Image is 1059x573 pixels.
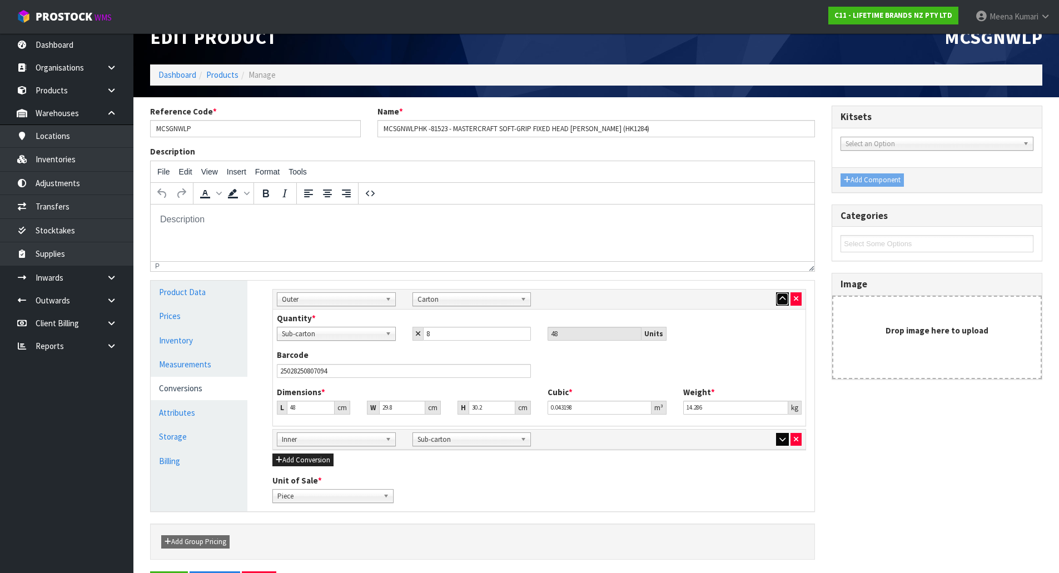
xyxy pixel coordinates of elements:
[548,401,652,415] input: Cubic
[151,329,247,352] a: Inventory
[644,329,663,338] strong: Units
[277,490,379,503] span: Piece
[275,184,294,203] button: Italic
[272,454,334,467] button: Add Conversion
[886,325,988,336] strong: Drop image here to upload
[255,167,280,176] span: Format
[158,69,196,80] a: Dashboard
[196,184,223,203] div: Text color
[990,11,1013,22] span: Meena
[834,11,952,20] strong: C11 - LIFETIME BRANDS NZ PTY LTD
[150,120,361,137] input: Reference Code
[841,112,1033,122] h3: Kitsets
[548,327,642,341] input: Unit Qty
[469,401,515,415] input: Height
[515,401,531,415] div: cm
[461,403,466,412] strong: H
[683,386,715,398] label: Weight
[282,433,381,446] span: Inner
[277,386,325,398] label: Dimensions
[151,425,247,448] a: Storage
[223,184,251,203] div: Background color
[425,401,441,415] div: cm
[299,184,318,203] button: Align left
[423,327,531,341] input: Child Qty
[150,26,277,49] span: Edit Product
[417,433,516,446] span: Sub-carton
[287,401,335,415] input: Length
[417,293,516,306] span: Carton
[841,211,1033,221] h3: Categories
[846,137,1018,151] span: Select an Option
[379,401,425,415] input: Width
[17,9,31,23] img: cube-alt.png
[1015,11,1038,22] span: Kumari
[841,279,1033,290] h3: Image
[683,401,789,415] input: Weight
[277,349,309,361] label: Barcode
[548,386,573,398] label: Cubic
[201,167,218,176] span: View
[337,184,356,203] button: Align right
[841,173,904,187] button: Add Component
[153,184,172,203] button: Undo
[280,403,284,412] strong: L
[179,167,192,176] span: Edit
[377,120,816,137] input: Name
[155,262,160,270] div: p
[282,293,381,306] span: Outer
[370,403,376,412] strong: W
[944,26,1042,49] span: MCSGNWLP
[172,184,191,203] button: Redo
[272,475,322,486] label: Unit of Sale
[277,364,531,378] input: Barcode
[151,401,247,424] a: Attributes
[289,167,307,176] span: Tools
[36,9,92,24] span: ProStock
[282,327,381,341] span: Sub-carton
[151,377,247,400] a: Conversions
[150,146,195,157] label: Description
[806,262,815,271] div: Resize
[256,184,275,203] button: Bold
[151,450,247,472] a: Billing
[151,281,247,303] a: Product Data
[151,353,247,376] a: Measurements
[161,535,230,549] button: Add Group Pricing
[277,312,316,324] label: Quantity
[335,401,350,415] div: cm
[828,7,958,24] a: C11 - LIFETIME BRANDS NZ PTY LTD
[157,167,170,176] span: File
[652,401,667,415] div: m³
[227,167,246,176] span: Insert
[151,305,247,327] a: Prices
[788,401,802,415] div: kg
[377,106,403,117] label: Name
[150,106,217,117] label: Reference Code
[318,184,337,203] button: Align center
[95,12,112,23] small: WMS
[151,205,814,261] iframe: Rich Text Area. Press ALT-0 for help.
[361,184,380,203] button: Source code
[248,69,276,80] span: Manage
[206,69,238,80] a: Products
